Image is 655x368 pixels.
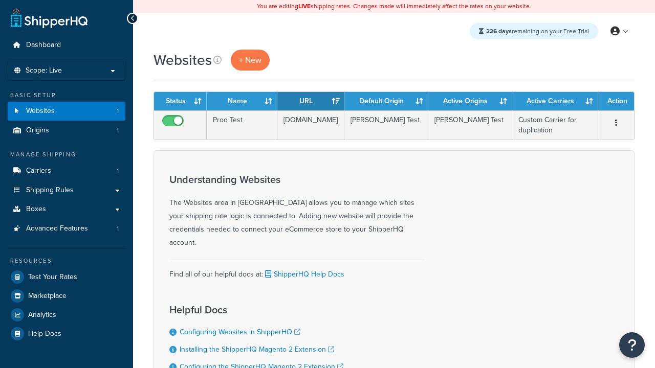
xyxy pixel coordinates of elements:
[344,92,428,110] th: Default Origin: activate to sort column ascending
[26,66,62,75] span: Scope: Live
[26,41,61,50] span: Dashboard
[428,110,512,140] td: [PERSON_NAME] Test
[8,121,125,140] li: Origins
[8,150,125,159] div: Manage Shipping
[344,110,428,140] td: [PERSON_NAME] Test
[154,50,212,70] h1: Websites
[117,126,119,135] span: 1
[26,126,49,135] span: Origins
[239,54,261,66] span: + New
[169,304,354,315] h3: Helpful Docs
[486,27,512,36] strong: 226 days
[26,107,55,116] span: Websites
[8,102,125,121] a: Websites 1
[298,2,311,11] b: LIVE
[117,224,119,233] span: 1
[26,224,88,233] span: Advanced Features
[169,174,425,185] h3: Understanding Websites
[117,167,119,175] span: 1
[263,269,344,280] a: ShipperHQ Help Docs
[8,219,125,238] a: Advanced Features 1
[28,311,56,319] span: Analytics
[231,50,270,71] a: + New
[8,162,125,180] a: Carriers 1
[8,200,125,219] a: Boxes
[8,306,125,324] a: Analytics
[512,92,598,110] th: Active Carriers: activate to sort column ascending
[26,167,51,175] span: Carriers
[11,8,88,28] a: ShipperHQ Home
[277,92,344,110] th: URL: activate to sort column ascending
[169,174,425,249] div: The Websites area in [GEOGRAPHIC_DATA] allows you to manage which sites your shipping rate logic ...
[8,257,125,265] div: Resources
[26,186,74,195] span: Shipping Rules
[8,287,125,305] a: Marketplace
[28,273,77,282] span: Test Your Rates
[207,110,277,140] td: Prod Test
[169,260,425,281] div: Find all of our helpful docs at:
[512,110,598,140] td: Custom Carrier for duplication
[8,91,125,100] div: Basic Setup
[117,107,119,116] span: 1
[154,92,207,110] th: Status: activate to sort column ascending
[8,325,125,343] a: Help Docs
[8,181,125,200] a: Shipping Rules
[619,332,645,358] button: Open Resource Center
[8,121,125,140] a: Origins 1
[8,102,125,121] li: Websites
[277,110,344,140] td: [DOMAIN_NAME]
[207,92,277,110] th: Name: activate to sort column ascending
[8,268,125,286] a: Test Your Rates
[28,330,61,338] span: Help Docs
[598,92,634,110] th: Action
[428,92,512,110] th: Active Origins: activate to sort column ascending
[26,205,46,214] span: Boxes
[180,327,300,337] a: Configuring Websites in ShipperHQ
[8,162,125,180] li: Carriers
[8,219,125,238] li: Advanced Features
[28,292,67,301] span: Marketplace
[180,344,334,355] a: Installing the ShipperHQ Magento 2 Extension
[8,36,125,55] a: Dashboard
[470,23,598,39] div: remaining on your Free Trial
